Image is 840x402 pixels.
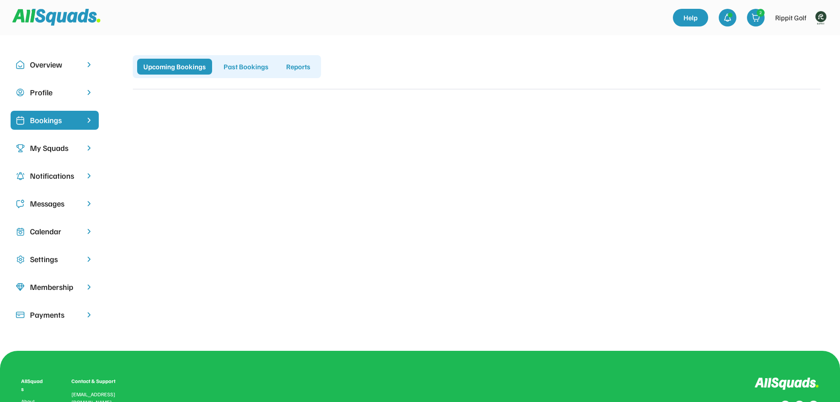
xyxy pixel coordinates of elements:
[85,88,93,97] img: chevron-right.svg
[217,59,275,75] div: Past Bookings
[30,309,79,321] div: Payments
[16,116,25,125] img: Icon%20%2819%29.svg
[12,9,101,26] img: Squad%20Logo.svg
[723,13,732,22] img: bell-03%20%281%29.svg
[754,377,819,390] img: Logo%20inverted.svg
[30,253,79,265] div: Settings
[751,13,760,22] img: shopping-cart-01%20%281%29.svg
[16,88,25,97] img: user-circle.svg
[71,377,126,385] div: Contact & Support
[85,116,93,124] img: chevron-right%20copy%203.svg
[673,9,708,26] a: Help
[85,283,93,291] img: chevron-right.svg
[16,172,25,180] img: Icon%20copy%204.svg
[30,281,79,293] div: Membership
[30,59,79,71] div: Overview
[16,144,25,153] img: Icon%20copy%203.svg
[16,283,25,292] img: Icon%20copy%208.svg
[16,60,25,69] img: Icon%20copy%2010.svg
[775,12,806,23] div: Rippit Golf
[16,255,25,264] img: Icon%20copy%2016.svg
[30,114,79,126] div: Bookings
[85,255,93,263] img: chevron-right.svg
[85,172,93,180] img: chevron-right.svg
[85,311,93,319] img: chevron-right.svg
[812,9,829,26] img: Rippitlogov2_green.png
[30,225,79,237] div: Calendar
[16,199,25,208] img: Icon%20copy%205.svg
[16,227,25,236] img: Icon%20copy%207.svg
[85,144,93,152] img: chevron-right.svg
[85,227,93,236] img: chevron-right.svg
[137,59,212,75] div: Upcoming Bookings
[30,86,79,98] div: Profile
[280,59,317,75] div: Reports
[85,199,93,208] img: chevron-right.svg
[30,198,79,210] div: Messages
[30,142,79,154] div: My Squads
[757,9,764,16] div: 2
[85,60,93,69] img: chevron-right.svg
[16,311,25,319] img: Icon%20%2815%29.svg
[30,170,79,182] div: Notifications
